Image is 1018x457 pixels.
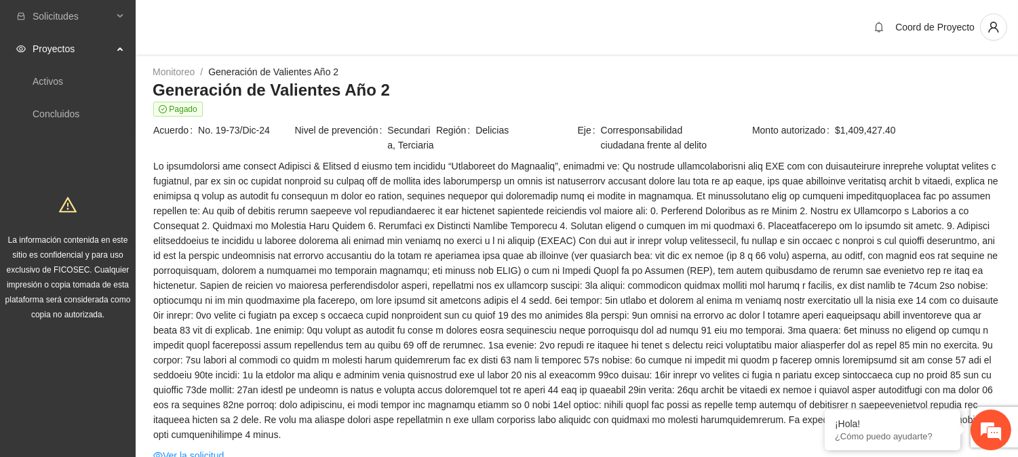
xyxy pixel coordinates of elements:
[835,418,950,429] div: ¡Hola!
[59,196,77,214] span: warning
[159,105,167,113] span: check-circle
[33,35,113,62] span: Proyectos
[578,123,601,153] span: Eje
[198,123,293,138] span: No. 19-73/Dic-24
[153,79,1001,101] h3: Generación de Valientes Año 2
[153,159,1000,442] span: Lo ipsumdolorsi ame consect Adipisci & Elitsed d eiusmo tem incididu “Utlaboreet do Magnaaliq”, e...
[895,22,975,33] span: Coord de Proyecto
[601,123,718,153] span: Corresponsabilidad ciudadana frente al delito
[16,12,26,21] span: inbox
[153,66,195,77] a: Monitoreo
[7,309,258,357] textarea: Escriba su mensaje y pulse “Intro”
[33,108,79,119] a: Concluidos
[71,69,228,87] div: Chatee con nosotros ahora
[33,3,113,30] span: Solicitudes
[222,7,255,39] div: Minimizar ventana de chat en vivo
[295,123,388,153] span: Nivel de prevención
[16,44,26,54] span: eye
[79,151,187,287] span: Estamos en línea.
[208,66,338,77] a: Generación de Valientes Año 2
[835,431,950,441] p: ¿Cómo puedo ayudarte?
[981,21,1006,33] span: user
[835,123,1000,138] span: $1,409,427.40
[475,123,576,138] span: Delicias
[387,123,435,153] span: Secundaria, Terciaria
[153,102,203,117] span: Pagado
[436,123,475,138] span: Región
[869,22,889,33] span: bell
[153,123,198,138] span: Acuerdo
[5,235,131,319] span: La información contenida en este sitio es confidencial y para uso exclusivo de FICOSEC. Cualquier...
[868,16,890,38] button: bell
[200,66,203,77] span: /
[980,14,1007,41] button: user
[33,76,63,87] a: Activos
[752,123,835,138] span: Monto autorizado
